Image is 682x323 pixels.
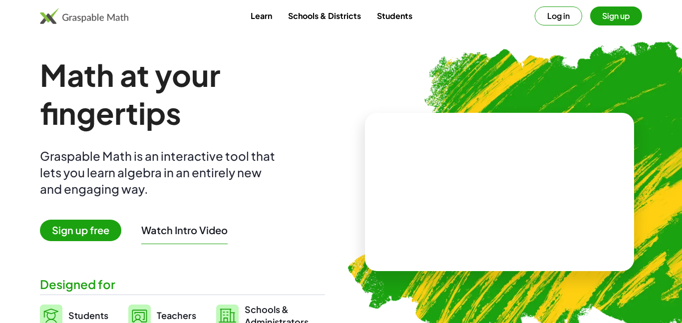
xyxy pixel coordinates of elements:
[68,310,108,321] span: Students
[141,224,228,237] button: Watch Intro Video
[535,6,582,25] button: Log in
[40,148,280,197] div: Graspable Math is an interactive tool that lets you learn algebra in an entirely new and engaging...
[243,6,280,25] a: Learn
[40,220,121,241] span: Sign up free
[40,56,325,132] h1: Math at your fingertips
[157,310,196,321] span: Teachers
[40,276,325,293] div: Designed for
[590,6,642,25] button: Sign up
[280,6,369,25] a: Schools & Districts
[369,6,420,25] a: Students
[425,155,575,230] video: What is this? This is dynamic math notation. Dynamic math notation plays a central role in how Gr...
